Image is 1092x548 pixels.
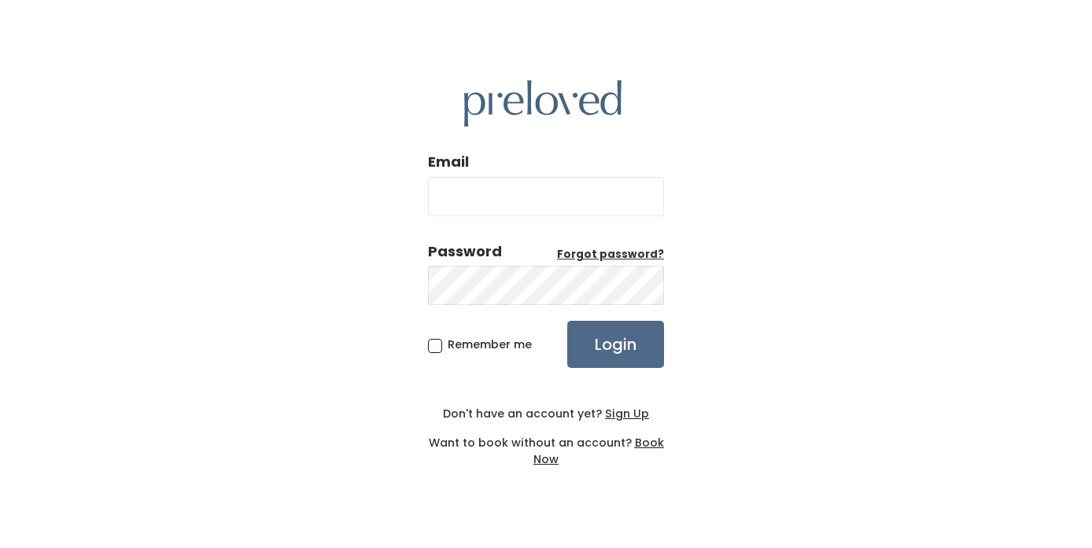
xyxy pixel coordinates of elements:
[602,406,649,421] a: Sign Up
[428,152,469,172] label: Email
[533,435,664,467] a: Book Now
[464,80,622,127] img: preloved logo
[557,247,664,262] u: Forgot password?
[448,337,532,352] span: Remember me
[428,422,664,468] div: Want to book without an account?
[567,321,664,368] input: Login
[428,406,664,422] div: Don't have an account yet?
[557,247,664,263] a: Forgot password?
[428,241,502,262] div: Password
[605,406,649,421] u: Sign Up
